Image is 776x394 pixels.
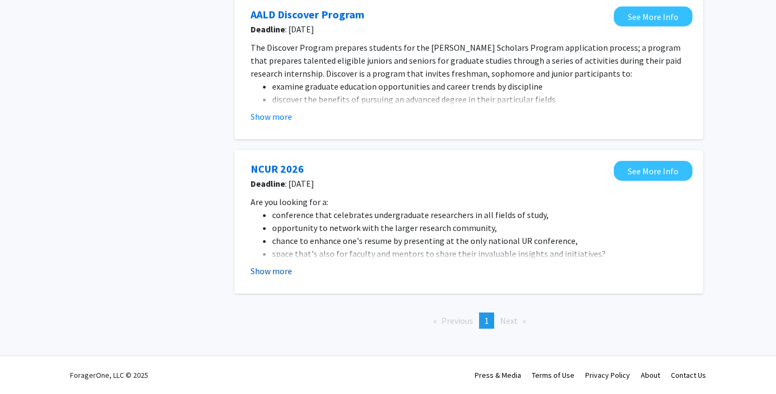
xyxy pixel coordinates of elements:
[614,161,692,181] a: Opens in a new tab
[251,178,285,189] b: Deadline
[251,41,687,80] p: The Discover Program prepares students for the [PERSON_NAME] Scholars Program application process...
[251,195,687,208] p: Are you looking for a:
[251,6,364,23] a: Opens in a new tab
[251,24,285,35] b: Deadline
[272,80,687,93] li: examine graduate education opportunities and career trends by discipline
[251,264,292,277] button: Show more
[70,356,148,394] div: ForagerOne, LLC © 2025
[441,315,473,326] span: Previous
[500,315,518,326] span: Next
[251,177,608,190] span: : [DATE]
[475,370,521,380] a: Press & Media
[251,110,292,123] button: Show more
[272,221,687,234] li: opportunity to network with the larger research community,
[614,6,692,26] a: Opens in a new tab
[641,370,660,380] a: About
[251,161,304,177] a: Opens in a new tab
[234,313,703,329] ul: Pagination
[671,370,706,380] a: Contact Us
[585,370,630,380] a: Privacy Policy
[272,247,687,260] li: space that's also for faculty and mentors to share their invaluable insights and initiatives?
[484,315,489,326] span: 1
[272,234,687,247] li: chance to enhance one's resume by presenting at the only national UR conference,
[251,23,608,36] span: : [DATE]
[532,370,574,380] a: Terms of Use
[272,208,687,221] li: conference that celebrates undergraduate researchers in all fields of study,
[272,93,687,106] li: discover the benefits of pursuing an advanced degree in their particular fields
[8,345,46,386] iframe: Chat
